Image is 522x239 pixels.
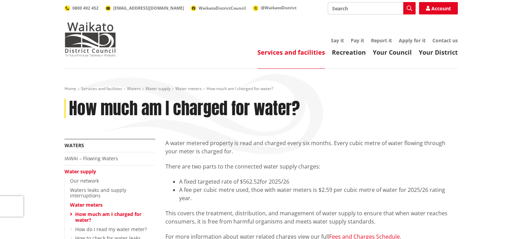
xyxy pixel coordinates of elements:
[419,2,458,14] a: Account
[65,168,96,175] a: Water supply
[72,5,98,11] span: 0800 492 452
[70,202,103,208] a: Water meters
[432,37,458,44] a: Contact us
[351,37,364,44] a: Pay it
[65,155,118,162] a: IAWAI – Flowing Waters
[65,86,458,92] nav: breadcrumb
[332,48,366,56] a: Recreation
[191,5,246,11] a: WaikatoDistrictCouncil
[65,86,76,91] a: Home
[331,37,344,44] a: Say it
[113,5,184,11] span: [EMAIL_ADDRESS][DOMAIN_NAME]
[328,2,416,14] input: Search input
[165,139,458,155] p: A water metered property is read and charged every six months. Every cubic metre of water flowing...
[65,5,98,11] a: 0800 492 452
[146,86,171,91] a: Water supply
[257,48,325,56] a: Services and facilities
[105,5,184,11] a: [EMAIL_ADDRESS][DOMAIN_NAME]
[371,37,392,44] a: Report it
[199,5,246,11] span: WaikatoDistrictCouncil
[65,22,116,56] img: Waikato District Council - Te Kaunihera aa Takiwaa o Waikato
[253,5,297,11] a: @WaikatoDistrict
[75,226,147,232] a: How do I read my water meter?
[261,5,297,11] span: @WaikatoDistrict
[70,187,126,199] a: Waters leaks and supply interruptions
[207,86,273,91] span: How much am I charged for water?
[69,99,300,119] h1: How much am I charged for water?
[260,178,289,185] span: for 2025/26
[65,142,84,149] a: Waters
[419,48,458,56] a: Your District
[179,186,458,202] li: A fee per cubic metre used, thoe with water meters is $2.59 per cubic metre of water for 2025/26 ...
[70,177,99,184] a: Our network
[165,162,458,171] p: There are two parts to the connected water supply charges:
[179,178,260,185] span: A fixed targeted rate of $562.52
[81,86,122,91] a: Services and facilities
[175,86,202,91] a: Water meters
[75,211,141,223] a: How much am I charged for water?
[165,209,458,226] p: This covers the treatment, distribution, and management of water supply to ensure that when water...
[399,37,426,44] a: Apply for it
[127,86,141,91] a: Waters
[373,48,412,56] a: Your Council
